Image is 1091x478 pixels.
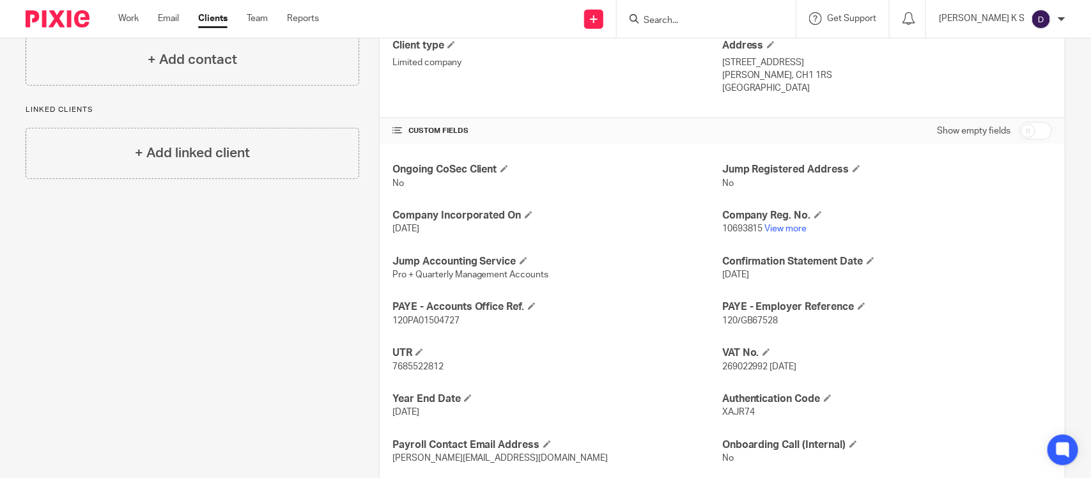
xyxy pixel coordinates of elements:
[722,179,734,188] span: No
[642,15,757,27] input: Search
[392,209,722,222] h4: Company Incorporated On
[722,438,1052,452] h4: Onboarding Call (Internal)
[247,12,268,25] a: Team
[392,56,722,69] p: Limited company
[392,163,722,176] h4: Ongoing CoSec Client
[392,224,419,233] span: [DATE]
[939,12,1025,25] p: [PERSON_NAME] K S
[26,10,89,27] img: Pixie
[392,316,460,325] span: 120PA01504727
[722,270,749,279] span: [DATE]
[722,224,763,233] span: 10693815
[722,454,734,463] span: No
[722,82,1052,95] p: [GEOGRAPHIC_DATA]
[118,12,139,25] a: Work
[198,12,228,25] a: Clients
[722,69,1052,82] p: [PERSON_NAME], CH1 1RS
[827,14,876,23] span: Get Support
[765,224,807,233] a: View more
[722,209,1052,222] h4: Company Reg. No.
[392,255,722,268] h4: Jump Accounting Service
[392,346,722,360] h4: UTR
[287,12,319,25] a: Reports
[148,50,237,70] h4: + Add contact
[392,126,722,136] h4: CUSTOM FIELDS
[135,143,250,163] h4: + Add linked client
[722,39,1052,52] h4: Address
[392,454,608,463] span: [PERSON_NAME][EMAIL_ADDRESS][DOMAIN_NAME]
[392,270,549,279] span: Pro + Quarterly Management Accounts
[722,392,1052,406] h4: Authentication Code
[392,392,722,406] h4: Year End Date
[392,362,444,371] span: 7685522812
[392,408,419,417] span: [DATE]
[722,346,1052,360] h4: VAT No.
[392,300,722,314] h4: PAYE - Accounts Office Ref.
[722,56,1052,69] p: [STREET_ADDRESS]
[392,438,722,452] h4: Payroll Contact Email Address
[722,255,1052,268] h4: Confirmation Statement Date
[937,125,1010,137] label: Show empty fields
[392,179,404,188] span: No
[722,163,1052,176] h4: Jump Registered Address
[722,362,797,371] span: 269022992 [DATE]
[158,12,179,25] a: Email
[722,316,778,325] span: 120/GB67528
[392,39,722,52] h4: Client type
[1031,9,1051,29] img: svg%3E
[26,105,359,115] p: Linked clients
[722,300,1052,314] h4: PAYE - Employer Reference
[722,408,755,417] span: XAJR74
